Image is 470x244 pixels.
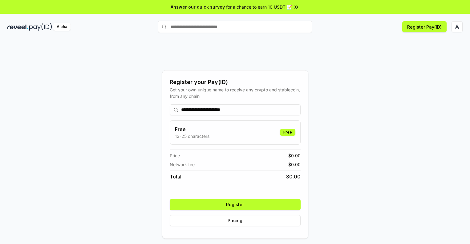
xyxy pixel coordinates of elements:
[170,161,195,168] span: Network fee
[170,86,301,99] div: Get your own unique name to receive any crypto and stablecoin, from any chain
[53,23,71,31] div: Alpha
[286,173,301,180] span: $ 0.00
[170,152,180,159] span: Price
[170,173,181,180] span: Total
[7,23,28,31] img: reveel_dark
[171,4,225,10] span: Answer our quick survey
[402,21,447,32] button: Register Pay(ID)
[175,133,209,139] p: 13-25 characters
[288,161,301,168] span: $ 0.00
[170,78,301,86] div: Register your Pay(ID)
[170,215,301,226] button: Pricing
[170,199,301,210] button: Register
[226,4,292,10] span: for a chance to earn 10 USDT 📝
[29,23,52,31] img: pay_id
[280,129,295,136] div: Free
[175,126,209,133] h3: Free
[288,152,301,159] span: $ 0.00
